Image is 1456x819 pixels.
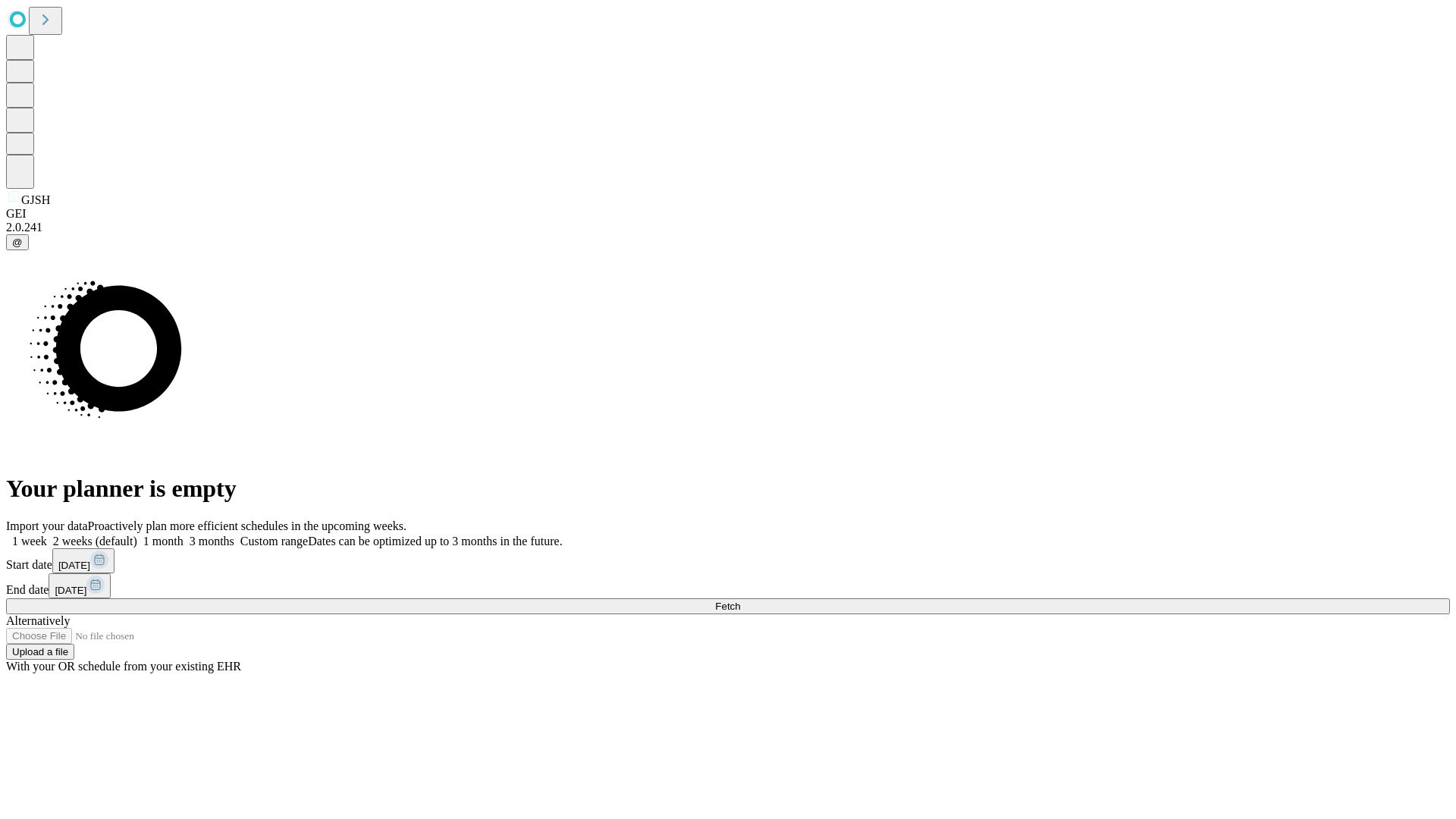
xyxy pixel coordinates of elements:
span: Dates can be optimized up to 3 months in the future. [308,535,562,548]
button: [DATE] [52,548,115,573]
div: End date [6,573,1450,598]
span: [DATE] [58,560,90,571]
span: 1 week [12,535,47,548]
span: Proactively plan more efficient schedules in the upcoming weeks. [88,519,406,532]
button: Fetch [6,598,1450,614]
button: Upload a file [6,644,74,660]
span: 1 month [143,535,184,548]
span: With your OR schedule from your existing EHR [6,660,241,673]
span: GJSH [21,193,50,206]
h1: Your planner is empty [6,475,1450,503]
span: @ [12,237,23,248]
span: 3 months [190,535,234,548]
span: Import your data [6,519,88,532]
button: @ [6,234,29,250]
span: [DATE] [55,585,86,596]
div: Start date [6,548,1450,573]
button: [DATE] [49,573,111,598]
div: GEI [6,207,1450,221]
span: Alternatively [6,614,70,627]
span: 2 weeks (default) [53,535,137,548]
div: 2.0.241 [6,221,1450,234]
span: Custom range [240,535,308,548]
span: Fetch [715,601,740,612]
